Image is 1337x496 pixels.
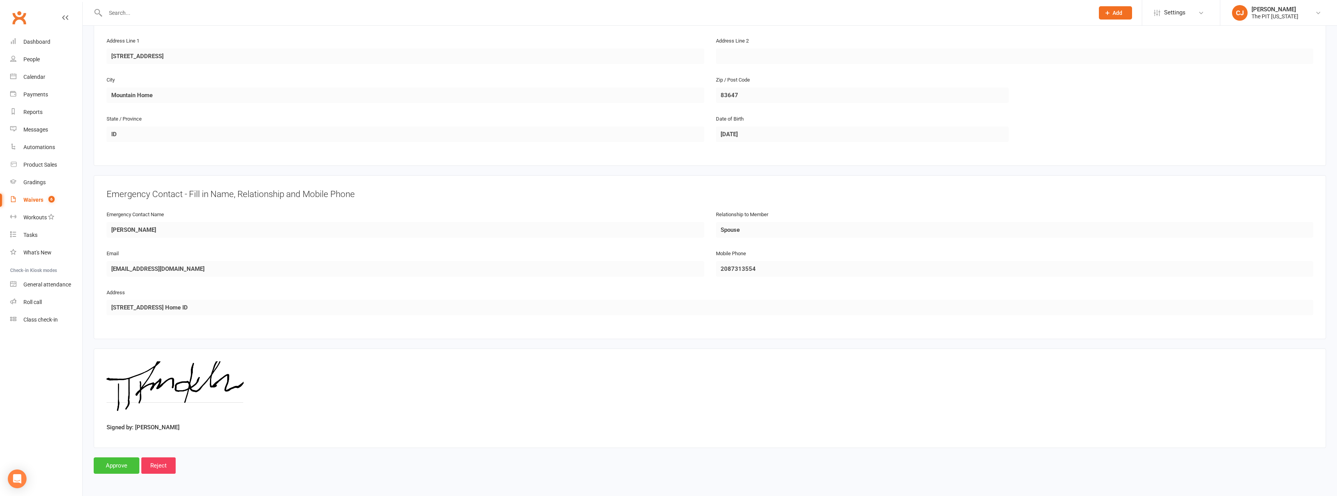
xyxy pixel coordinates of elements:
div: Waivers [23,197,43,203]
div: Emergency Contact - Fill in Name, Relationship and Mobile Phone [107,188,1313,201]
label: Address Line 2 [716,37,749,45]
div: Gradings [23,179,46,185]
a: Workouts [10,209,82,226]
div: Open Intercom Messenger [8,469,27,488]
a: Clubworx [9,8,29,27]
div: [PERSON_NAME] [1252,6,1298,13]
a: General attendance kiosk mode [10,276,82,293]
div: What's New [23,249,52,256]
a: Roll call [10,293,82,311]
a: Product Sales [10,156,82,174]
span: Settings [1164,4,1186,21]
label: Address [107,289,125,297]
a: Calendar [10,68,82,86]
label: Email [107,250,119,258]
div: Automations [23,144,55,150]
label: Zip / Post Code [716,76,750,84]
label: Relationship to Member [716,211,768,219]
input: Reject [141,457,176,474]
label: Emergency Contact Name [107,211,164,219]
div: People [23,56,40,62]
a: Class kiosk mode [10,311,82,329]
label: State / Province [107,115,142,123]
a: Messages [10,121,82,139]
div: Workouts [23,214,47,220]
div: General attendance [23,281,71,288]
a: Automations [10,139,82,156]
a: Gradings [10,174,82,191]
a: What's New [10,244,82,261]
button: Add [1099,6,1132,20]
a: Tasks [10,226,82,244]
div: Messages [23,126,48,133]
span: Add [1113,10,1122,16]
input: Search... [103,7,1089,18]
input: Approve [94,457,139,474]
div: Payments [23,91,48,98]
div: Reports [23,109,43,115]
div: The PIT [US_STATE] [1252,13,1298,20]
div: Tasks [23,232,37,238]
div: CJ [1232,5,1248,21]
a: People [10,51,82,68]
label: Signed by: [PERSON_NAME] [107,423,180,432]
img: image1754938460.png [107,361,244,420]
label: City [107,76,115,84]
a: Dashboard [10,33,82,51]
div: Product Sales [23,162,57,168]
div: Dashboard [23,39,50,45]
a: Payments [10,86,82,103]
span: 6 [48,196,55,203]
label: Mobile Phone [716,250,746,258]
div: Roll call [23,299,42,305]
a: Waivers 6 [10,191,82,209]
label: Address Line 1 [107,37,139,45]
label: Date of Birth [716,115,744,123]
div: Class check-in [23,316,58,323]
div: Calendar [23,74,45,80]
a: Reports [10,103,82,121]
